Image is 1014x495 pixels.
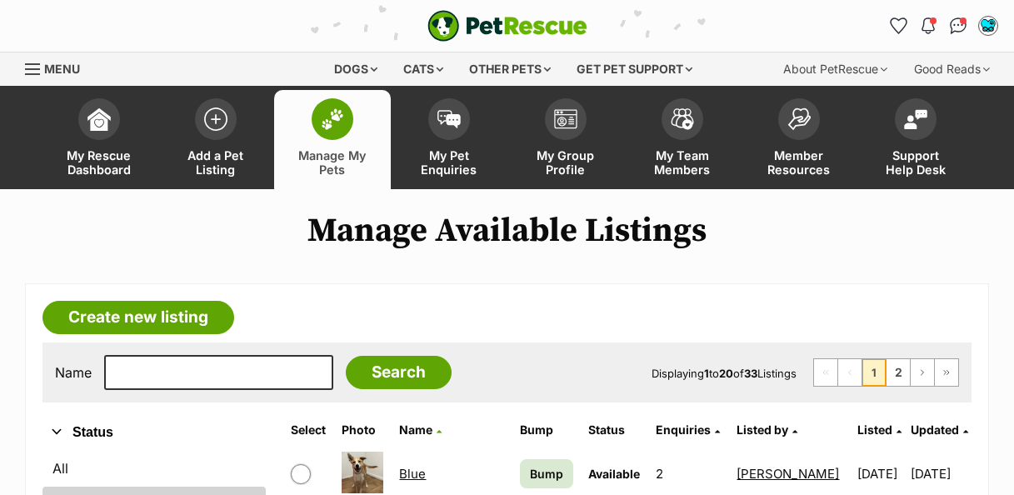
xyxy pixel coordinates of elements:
[295,148,370,177] span: Manage My Pets
[346,356,452,389] input: Search
[737,422,797,437] a: Listed by
[904,109,927,129] img: help-desk-icon-fdf02630f3aa405de69fd3d07c3f3aa587a6932b1a1747fa1d2bba05be0121f9.svg
[392,52,455,86] div: Cats
[457,52,562,86] div: Other pets
[391,90,507,189] a: My Pet Enquiries
[530,465,563,482] span: Bump
[399,466,426,482] a: Blue
[911,359,934,386] a: Next page
[652,367,797,380] span: Displaying to of Listings
[787,107,811,130] img: member-resources-icon-8e73f808a243e03378d46382f2149f9095a855e16c252ad45f914b54edf8863c.svg
[915,12,942,39] button: Notifications
[656,422,720,437] a: Enquiries
[42,422,266,443] button: Status
[902,52,1002,86] div: Good Reads
[762,148,837,177] span: Member Resources
[41,90,157,189] a: My Rescue Dashboard
[87,107,111,131] img: dashboard-icon-eb2f2d2d3e046f16d808141f083e7271f6b2e854fb5c12c21221c1fb7104beca.svg
[813,358,959,387] nav: Pagination
[704,367,709,380] strong: 1
[656,422,711,437] span: translation missing: en.admin.listings.index.attributes.enquiries
[814,359,837,386] span: First page
[321,108,344,130] img: manage-my-pets-icon-02211641906a0b7f246fdf0571729dbe1e7629f14944591b6c1af311fb30b64b.svg
[42,453,266,483] a: All
[741,90,857,189] a: Member Resources
[427,10,587,42] img: logo-e224e6f780fb5917bec1dbf3a21bbac754714ae5b6737aabdf751b685950b380.svg
[719,367,733,380] strong: 20
[399,422,432,437] span: Name
[565,52,704,86] div: Get pet support
[322,52,389,86] div: Dogs
[62,148,137,177] span: My Rescue Dashboard
[878,148,953,177] span: Support Help Desk
[554,109,577,129] img: group-profile-icon-3fa3cf56718a62981997c0bc7e787c4b2cf8bcc04b72c1350f741eb67cf2f40e.svg
[838,359,862,386] span: Previous page
[975,12,1002,39] button: My account
[911,422,968,437] a: Updated
[335,417,392,443] th: Photo
[862,359,886,386] span: Page 1
[437,110,461,128] img: pet-enquiries-icon-7e3ad2cf08bfb03b45e93fb7055b45f3efa6380592205ae92323e6603595dc1f.svg
[935,359,958,386] a: Last page
[42,301,234,334] a: Create new listing
[507,90,624,189] a: My Group Profile
[911,422,959,437] span: Updated
[857,422,892,437] span: Listed
[513,417,580,443] th: Bump
[44,62,80,76] span: Menu
[922,17,935,34] img: notifications-46538b983faf8c2785f20acdc204bb7945ddae34d4c08c2a6579f10ce5e182be.svg
[737,466,839,482] a: [PERSON_NAME]
[857,90,974,189] a: Support Help Desk
[274,90,391,189] a: Manage My Pets
[772,52,899,86] div: About PetRescue
[980,17,997,34] img: Sam profile pic
[55,365,92,380] label: Name
[204,107,227,131] img: add-pet-listing-icon-0afa8454b4691262ce3f59096e99ab1cd57d4a30225e0717b998d2c9b9846f56.svg
[157,90,274,189] a: Add a Pet Listing
[412,148,487,177] span: My Pet Enquiries
[744,367,757,380] strong: 33
[885,12,1002,39] ul: Account quick links
[624,90,741,189] a: My Team Members
[582,417,648,443] th: Status
[645,148,720,177] span: My Team Members
[520,459,573,488] a: Bump
[588,467,640,481] span: Available
[528,148,603,177] span: My Group Profile
[399,422,442,437] a: Name
[885,12,912,39] a: Favourites
[950,17,967,34] img: chat-41dd97257d64d25036548639549fe6c8038ab92f7586957e7f3b1b290dea8141.svg
[737,422,788,437] span: Listed by
[427,10,587,42] a: PetRescue
[857,422,902,437] a: Listed
[25,52,92,82] a: Menu
[945,12,972,39] a: Conversations
[178,148,253,177] span: Add a Pet Listing
[284,417,333,443] th: Select
[671,108,694,130] img: team-members-icon-5396bd8760b3fe7c0b43da4ab00e1e3bb1a5d9ba89233759b79545d2d3fc5d0d.svg
[887,359,910,386] a: Page 2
